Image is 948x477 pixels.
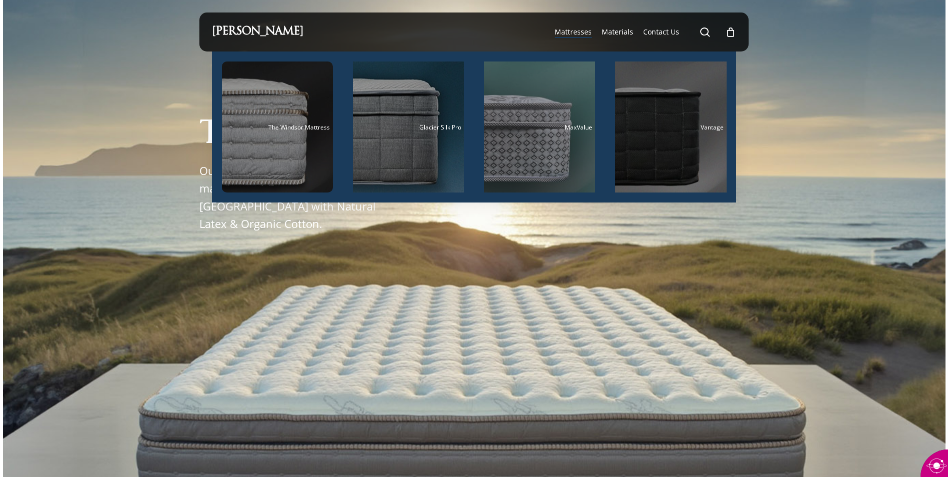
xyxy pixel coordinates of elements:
[602,27,633,36] span: Materials
[199,119,220,150] span: T
[212,26,303,37] a: [PERSON_NAME]
[199,119,429,150] h1: The Windsor
[725,26,736,37] a: Cart
[555,27,592,37] a: Mattresses
[565,123,592,131] span: MaxValue
[222,61,333,192] a: The Windsor Mattress
[268,123,330,131] span: The Windsor Mattress
[615,61,727,192] a: Vantage
[555,27,592,36] span: Mattresses
[550,12,736,51] nav: Main Menu
[643,27,679,36] span: Contact Us
[643,27,679,37] a: Contact Us
[701,123,724,131] span: Vantage
[484,61,596,192] a: MaxValue
[199,162,387,232] p: Our premiere luxury handcrafted mattress. Made in the [GEOGRAPHIC_DATA] with Natural Latex & Orga...
[419,123,461,131] span: Glacier Silk Pro
[602,27,633,37] a: Materials
[353,61,464,192] a: Glacier Silk Pro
